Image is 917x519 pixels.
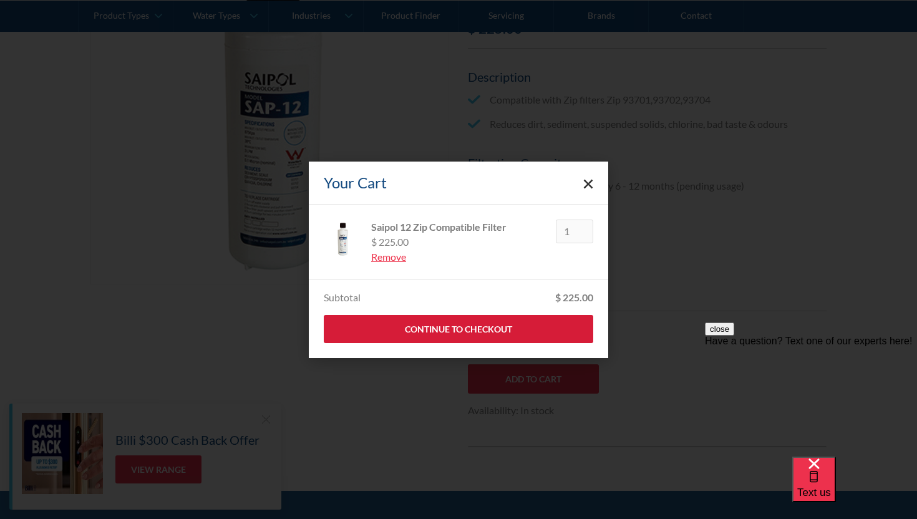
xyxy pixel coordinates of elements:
iframe: podium webchat widget bubble [792,457,917,519]
iframe: podium webchat widget prompt [705,323,917,472]
div: Your Cart [324,172,387,194]
div: $ 225.00 [555,290,593,305]
div: $ 225.00 [371,235,546,250]
a: Continue to Checkout [324,315,593,343]
a: Remove item from cart [371,250,546,264]
a: Close cart [583,178,593,188]
div: Subtotal [324,290,361,305]
div: Saipol 12 Zip Compatible Filter [371,220,546,235]
div: Remove [371,250,546,264]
